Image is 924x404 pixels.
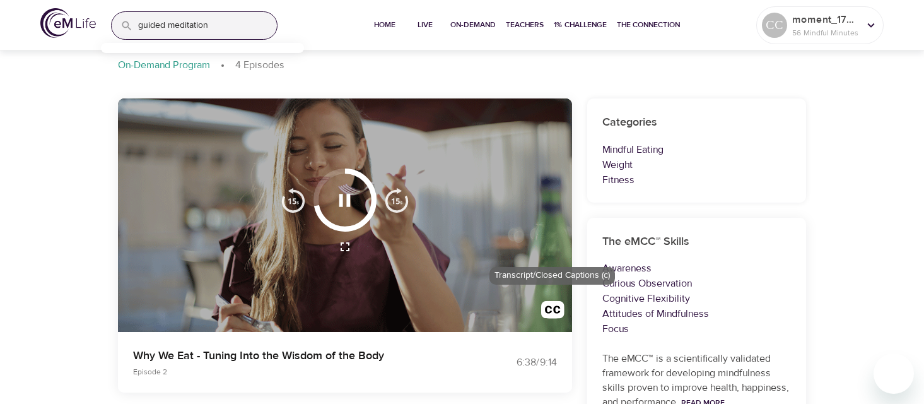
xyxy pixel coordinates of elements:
[602,261,792,276] p: Awareness
[554,18,607,32] span: 1% Challenge
[602,157,792,172] p: Weight
[602,291,792,306] p: Cognitive Flexibility
[235,58,284,73] p: 4 Episodes
[133,366,447,377] p: Episode 2
[133,347,447,364] p: Why We Eat - Tuning Into the Wisdom of the Body
[874,353,914,394] iframe: Button to launch messaging window
[40,8,96,38] img: logo
[462,355,557,370] div: 6:38 / 9:14
[762,13,787,38] div: CC
[384,187,409,213] img: 15s_next.svg
[541,301,564,324] img: open_caption.svg
[450,18,496,32] span: On-Demand
[602,114,792,132] h6: Categories
[792,12,859,27] p: moment_1755200160
[281,187,306,213] img: 15s_prev.svg
[602,142,792,157] p: Mindful Eating
[602,306,792,321] p: Attitudes of Mindfulness
[602,233,792,251] h6: The eMCC™ Skills
[410,18,440,32] span: Live
[138,12,277,39] input: Find programs, teachers, etc...
[602,321,792,336] p: Focus
[506,18,544,32] span: Teachers
[617,18,680,32] span: The Connection
[118,58,210,73] p: On-Demand Program
[118,58,807,73] nav: breadcrumb
[370,18,400,32] span: Home
[602,276,792,291] p: Curious Observation
[602,172,792,187] p: Fitness
[792,27,859,39] p: 56 Mindful Minutes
